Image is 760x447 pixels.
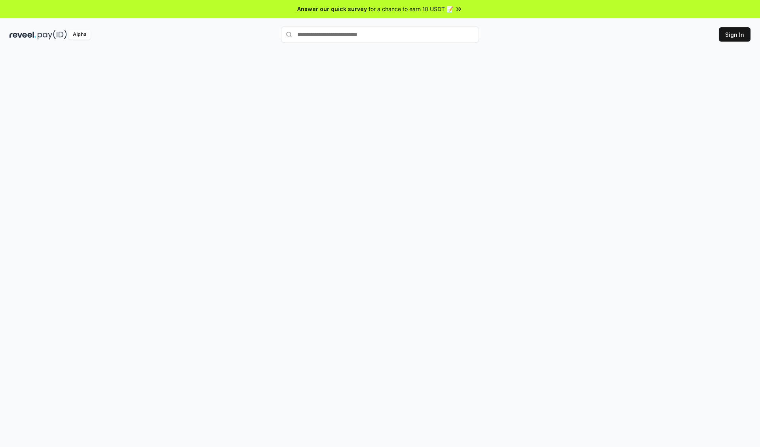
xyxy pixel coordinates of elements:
span: for a chance to earn 10 USDT 📝 [369,5,453,13]
img: reveel_dark [9,30,36,40]
img: pay_id [38,30,67,40]
div: Alpha [68,30,91,40]
button: Sign In [719,27,750,42]
span: Answer our quick survey [297,5,367,13]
